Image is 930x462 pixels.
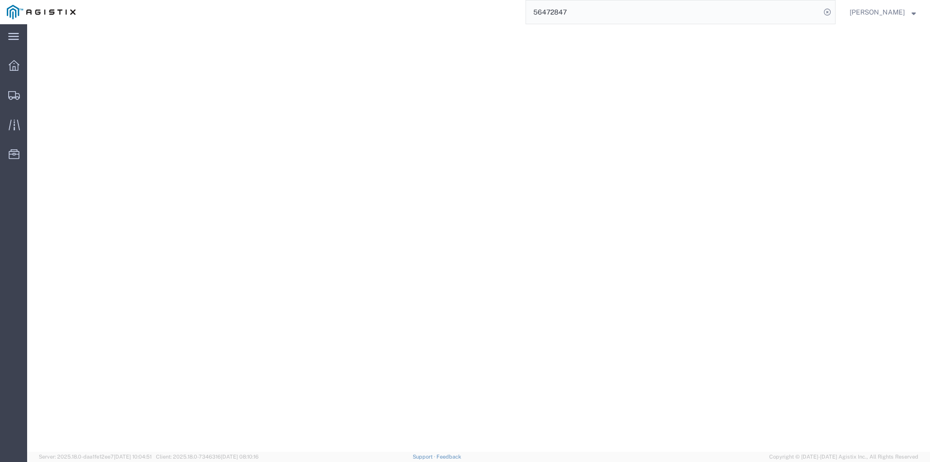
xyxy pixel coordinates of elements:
span: Server: 2025.18.0-daa1fe12ee7 [39,454,152,460]
a: Support [413,454,437,460]
img: logo [7,5,76,19]
span: Copyright © [DATE]-[DATE] Agistix Inc., All Rights Reserved [769,453,918,461]
input: Search for shipment number, reference number [526,0,821,24]
span: Client: 2025.18.0-7346316 [156,454,259,460]
button: [PERSON_NAME] [849,6,916,18]
span: Matt Sweet [850,7,905,17]
iframe: FS Legacy Container [27,24,930,452]
a: Feedback [436,454,461,460]
span: [DATE] 10:04:51 [114,454,152,460]
span: [DATE] 08:10:16 [221,454,259,460]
